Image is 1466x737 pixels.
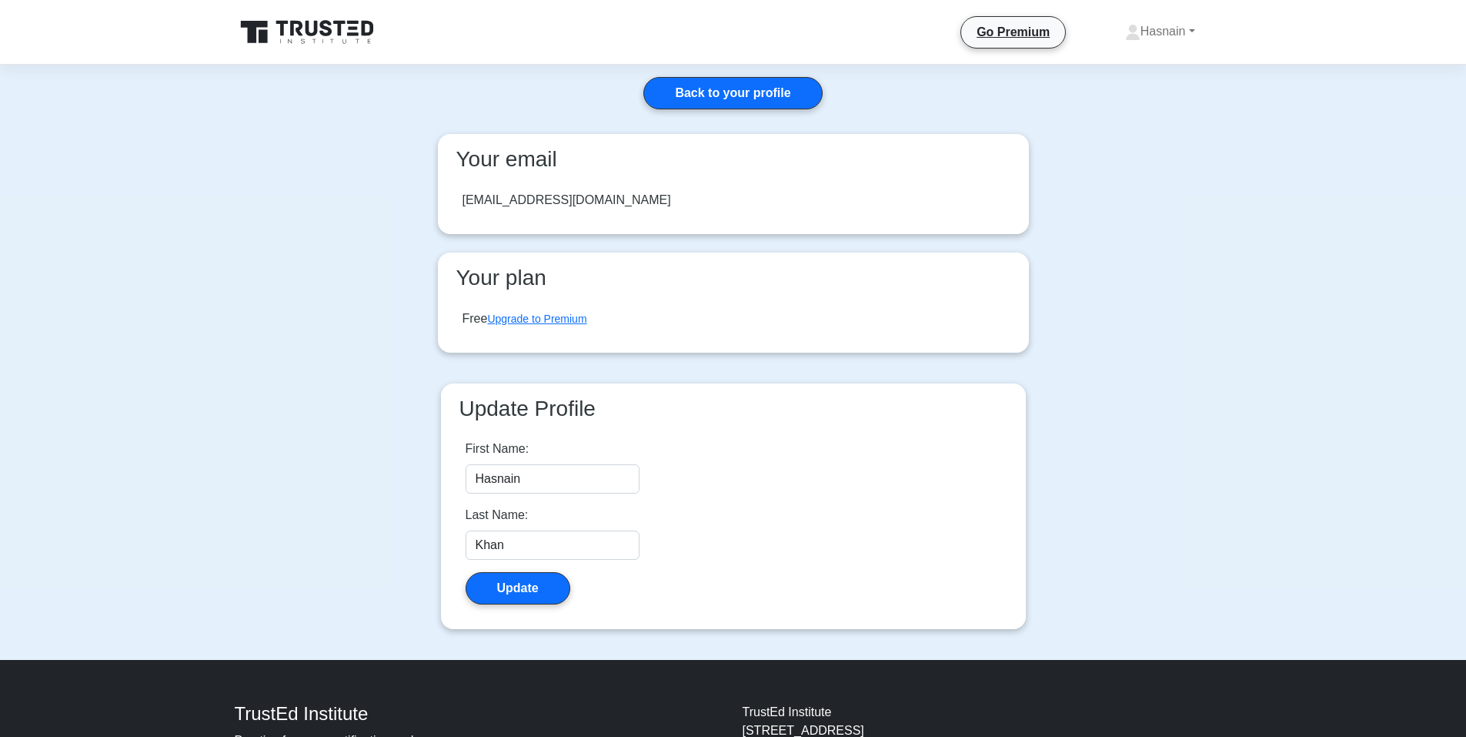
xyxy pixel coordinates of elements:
h3: Your email [450,146,1017,173]
a: Go Premium [967,22,1059,42]
a: Back to your profile [643,77,822,109]
h3: Update Profile [453,396,1014,422]
h3: Your plan [450,265,1017,291]
a: Upgrade to Premium [487,313,586,325]
div: Free [463,310,587,328]
div: [EMAIL_ADDRESS][DOMAIN_NAME] [463,191,671,209]
label: Last Name: [466,506,529,524]
button: Update [466,572,570,605]
h4: TrustEd Institute [235,703,724,725]
label: First Name: [466,440,529,458]
a: Hasnain [1088,16,1232,47]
